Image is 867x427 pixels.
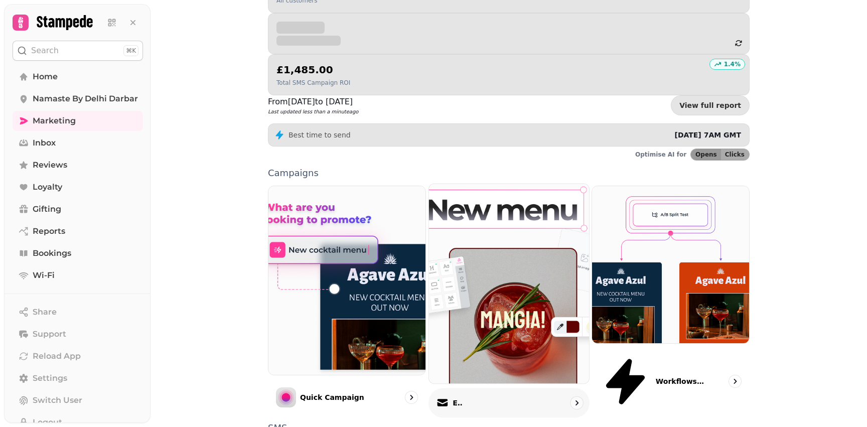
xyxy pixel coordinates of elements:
span: Opens [695,152,717,158]
a: Workflows (coming soon)Workflows (coming soon) [592,186,750,415]
img: Workflows (coming soon) [592,186,749,343]
span: Gifting [33,203,61,215]
img: Quick Campaign [268,186,425,375]
p: 1.4 % [724,60,741,68]
button: refresh [730,35,747,52]
span: Home [33,71,58,83]
a: Reports [13,221,143,241]
a: Marketing [13,111,143,131]
div: ⌘K [123,45,138,56]
a: Gifting [13,199,143,219]
a: EmailEmail [428,183,590,417]
button: Search⌘K [13,41,143,61]
p: Workflows (coming soon) [656,376,706,386]
a: Settings [13,368,143,388]
a: Bookings [13,243,143,263]
span: Marketing [33,115,76,127]
p: Quick Campaign [300,392,364,402]
p: Last updated less than a minute ago [268,108,358,115]
button: Share [13,302,143,322]
span: Reload App [33,350,81,362]
button: Switch User [13,390,143,410]
span: Clicks [725,152,745,158]
p: Email [453,398,463,408]
button: Reload App [13,346,143,366]
p: Search [31,45,59,57]
p: Total SMS Campaign ROI [276,79,350,87]
span: Switch User [33,394,82,406]
h2: £1,485.00 [276,63,350,77]
span: Reports [33,225,65,237]
button: Opens [691,149,721,160]
a: Quick CampaignQuick Campaign [268,186,426,415]
span: Loyalty [33,181,62,193]
span: Share [33,306,57,318]
a: Namaste By Delhi Darbar [13,89,143,109]
span: Namaste By Delhi Darbar [33,93,138,105]
p: Campaigns [268,169,750,178]
span: [DATE] 7AM GMT [674,131,741,139]
a: Reviews [13,155,143,175]
a: Wi-Fi [13,265,143,286]
a: Inbox [13,133,143,153]
p: From [DATE] to [DATE] [268,96,358,108]
span: Reviews [33,159,67,171]
span: Inbox [33,137,56,149]
span: Settings [33,372,67,384]
span: Bookings [33,247,71,259]
span: Wi-Fi [33,269,55,281]
svg: go to [406,392,416,402]
svg: go to [730,376,740,386]
a: Home [13,67,143,87]
p: Best time to send [288,130,351,140]
a: Loyalty [13,177,143,197]
p: Optimise AI for [635,151,686,159]
svg: go to [571,398,582,408]
span: Support [33,328,66,340]
a: View full report [671,95,750,115]
button: Support [13,324,143,344]
img: Email [421,174,597,394]
button: Clicks [721,149,749,160]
